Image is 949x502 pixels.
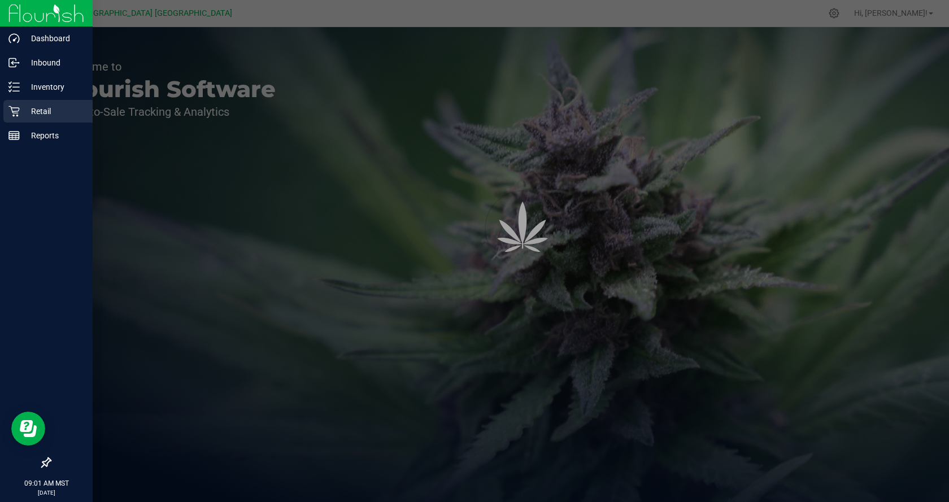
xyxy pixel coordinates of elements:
inline-svg: Inbound [8,57,20,68]
p: Inbound [20,56,88,69]
inline-svg: Inventory [8,81,20,93]
p: Inventory [20,80,88,94]
inline-svg: Dashboard [8,33,20,44]
inline-svg: Retail [8,106,20,117]
p: [DATE] [5,488,88,497]
inline-svg: Reports [8,130,20,141]
p: 09:01 AM MST [5,478,88,488]
p: Dashboard [20,32,88,45]
p: Retail [20,104,88,118]
iframe: Resource center [11,412,45,446]
p: Reports [20,129,88,142]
